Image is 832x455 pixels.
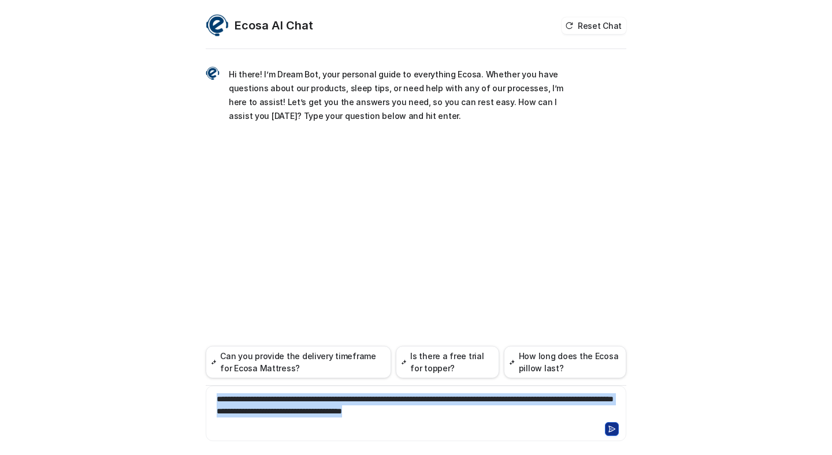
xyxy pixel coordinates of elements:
[206,66,220,80] img: Widget
[562,17,626,34] button: Reset Chat
[206,14,229,37] img: Widget
[206,346,391,378] button: Can you provide the delivery timeframe for Ecosa Mattress?
[229,68,567,123] p: Hi there! I’m Dream Bot, your personal guide to everything Ecosa. Whether you have questions abou...
[235,17,313,33] h2: Ecosa AI Chat
[396,346,499,378] button: Is there a free trial for topper?
[504,346,626,378] button: How long does the Ecosa pillow last?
